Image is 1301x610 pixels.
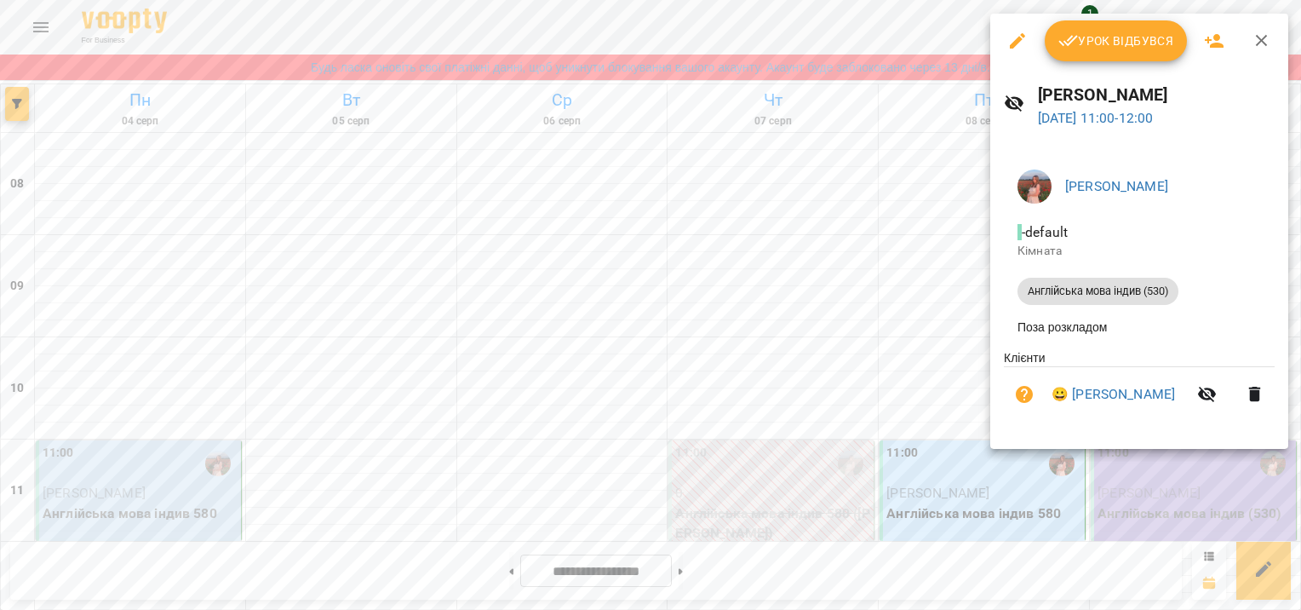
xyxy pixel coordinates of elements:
[1017,284,1178,299] span: Англійська мова індив (530)
[1045,20,1188,61] button: Урок відбувся
[1017,243,1261,260] p: Кімната
[1065,178,1168,194] a: [PERSON_NAME]
[1038,82,1275,108] h6: [PERSON_NAME]
[1004,374,1045,415] button: Візит ще не сплачено. Додати оплату?
[1017,170,1052,204] img: 048db166075239a293953ae74408eb65.jpg
[1004,349,1275,429] ul: Клієнти
[1017,224,1071,240] span: - default
[1004,312,1275,342] li: Поза розкладом
[1052,384,1175,405] a: 😀 [PERSON_NAME]
[1058,31,1174,51] span: Урок відбувся
[1038,110,1154,126] a: [DATE] 11:00-12:00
